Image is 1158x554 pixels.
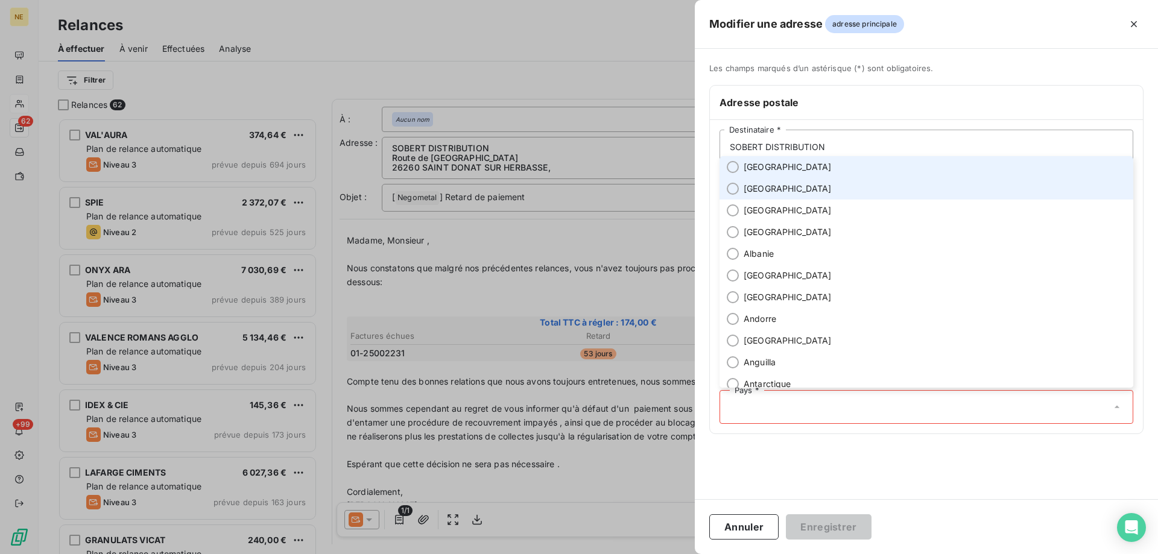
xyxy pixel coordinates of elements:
[744,335,832,347] span: [GEOGRAPHIC_DATA]
[744,269,832,282] span: [GEOGRAPHIC_DATA]
[744,378,791,390] span: Antarctique
[744,161,832,173] span: [GEOGRAPHIC_DATA]
[744,183,832,195] span: [GEOGRAPHIC_DATA]
[709,63,1144,73] span: Les champs marqués d’un astérisque (*) sont obligatoires.
[744,313,776,325] span: Andorre
[744,226,832,238] span: [GEOGRAPHIC_DATA]
[720,95,1133,110] h6: Adresse postale
[786,514,872,540] button: Enregistrer
[744,291,832,303] span: [GEOGRAPHIC_DATA]
[720,130,1133,163] input: placeholder
[825,15,904,33] span: adresse principale
[744,356,776,368] span: Anguilla
[709,514,779,540] button: Annuler
[709,16,823,33] h5: Modifier une adresse
[1117,513,1146,542] div: Open Intercom Messenger
[744,248,774,260] span: Albanie
[744,204,832,216] span: [GEOGRAPHIC_DATA]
